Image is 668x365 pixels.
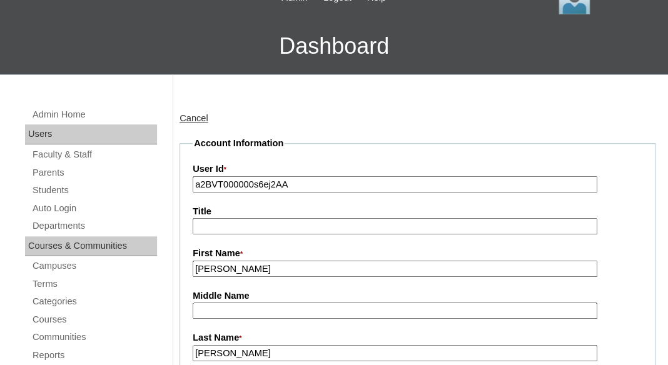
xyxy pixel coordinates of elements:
a: Campuses [31,258,157,274]
a: Parents [31,165,157,181]
a: Terms [31,276,157,292]
a: Students [31,182,157,198]
div: Users [25,124,157,144]
a: Departments [31,218,157,234]
div: Courses & Communities [25,236,157,256]
a: Admin Home [31,107,157,122]
label: Title [193,205,642,218]
a: Communities [31,329,157,345]
a: Auto Login [31,201,157,216]
label: First Name [193,247,642,261]
a: Cancel [180,113,208,123]
a: Faculty & Staff [31,147,157,162]
a: Reports [31,347,157,363]
label: Middle Name [193,289,642,302]
legend: Account Information [193,137,285,150]
label: Last Name [193,331,642,345]
a: Courses [31,312,157,327]
label: User Id [193,162,642,176]
a: Categories [31,294,157,309]
h3: Dashboard [6,18,662,74]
